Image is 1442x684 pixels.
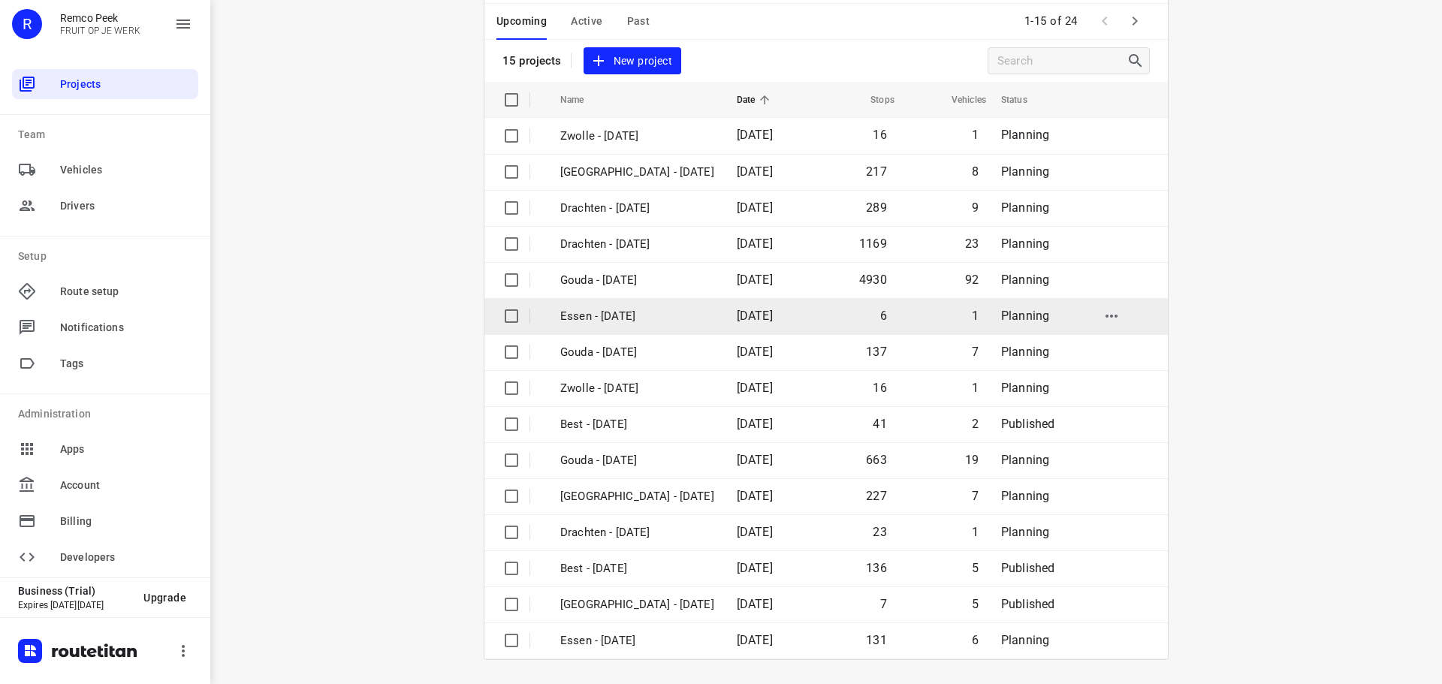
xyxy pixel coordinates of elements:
[593,52,672,71] span: New project
[866,164,887,179] span: 217
[560,452,714,469] p: Gouda - [DATE]
[737,128,773,142] span: [DATE]
[1018,5,1084,38] span: 1-15 of 24
[737,200,773,215] span: [DATE]
[1120,6,1150,36] span: Next Page
[873,128,886,142] span: 16
[737,417,773,431] span: [DATE]
[1127,52,1149,70] div: Search
[60,12,140,24] p: Remco Peek
[18,406,198,422] p: Administration
[873,417,886,431] span: 41
[560,344,714,361] p: Gouda - [DATE]
[859,237,887,251] span: 1169
[932,91,986,109] span: Vehicles
[12,9,42,39] div: R
[560,524,714,541] p: Drachten - [DATE]
[1001,91,1047,109] span: Status
[972,561,979,575] span: 5
[1090,6,1120,36] span: Previous Page
[560,128,714,145] p: Zwolle - [DATE]
[502,54,562,68] p: 15 projects
[12,348,198,378] div: Tags
[737,273,773,287] span: [DATE]
[737,561,773,575] span: [DATE]
[1001,200,1049,215] span: Planning
[60,550,192,565] span: Developers
[560,596,714,613] p: [GEOGRAPHIC_DATA] - [DATE]
[60,77,192,92] span: Projects
[972,597,979,611] span: 5
[972,417,979,431] span: 2
[12,69,198,99] div: Projects
[866,200,887,215] span: 289
[737,309,773,323] span: [DATE]
[1001,633,1049,647] span: Planning
[737,489,773,503] span: [DATE]
[131,584,198,611] button: Upgrade
[560,272,714,289] p: Gouda - [DATE]
[965,273,979,287] span: 92
[1001,345,1049,359] span: Planning
[972,633,979,647] span: 6
[60,198,192,214] span: Drivers
[972,381,979,395] span: 1
[1001,561,1055,575] span: Published
[1001,273,1049,287] span: Planning
[873,381,886,395] span: 16
[60,478,192,493] span: Account
[12,191,198,221] div: Drivers
[972,345,979,359] span: 7
[1001,489,1049,503] span: Planning
[972,309,979,323] span: 1
[1001,164,1049,179] span: Planning
[18,600,131,610] p: Expires [DATE][DATE]
[12,542,198,572] div: Developers
[737,381,773,395] span: [DATE]
[972,489,979,503] span: 7
[571,12,602,31] span: Active
[873,525,886,539] span: 23
[627,12,650,31] span: Past
[560,200,714,217] p: Drachten - [DATE]
[60,441,192,457] span: Apps
[965,453,979,467] span: 19
[18,249,198,264] p: Setup
[1001,128,1049,142] span: Planning
[560,416,714,433] p: Best - [DATE]
[972,128,979,142] span: 1
[737,164,773,179] span: [DATE]
[972,200,979,215] span: 9
[60,162,192,178] span: Vehicles
[143,592,186,604] span: Upgrade
[737,633,773,647] span: [DATE]
[60,26,140,36] p: FRUIT OP JE WERK
[737,237,773,251] span: [DATE]
[12,506,198,536] div: Billing
[737,345,773,359] span: [DATE]
[737,91,775,109] span: Date
[60,356,192,372] span: Tags
[12,434,198,464] div: Apps
[972,525,979,539] span: 1
[1001,381,1049,395] span: Planning
[12,155,198,185] div: Vehicles
[560,488,714,505] p: [GEOGRAPHIC_DATA] - [DATE]
[12,470,198,500] div: Account
[560,560,714,577] p: Best - [DATE]
[1001,453,1049,467] span: Planning
[737,453,773,467] span: [DATE]
[1001,597,1055,611] span: Published
[12,276,198,306] div: Route setup
[60,514,192,529] span: Billing
[560,308,714,325] p: Essen - [DATE]
[866,489,887,503] span: 227
[584,47,681,75] button: New project
[1001,417,1055,431] span: Published
[18,585,131,597] p: Business (Trial)
[496,12,547,31] span: Upcoming
[1001,237,1049,251] span: Planning
[560,236,714,253] p: Drachten - [DATE]
[880,309,887,323] span: 6
[1001,309,1049,323] span: Planning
